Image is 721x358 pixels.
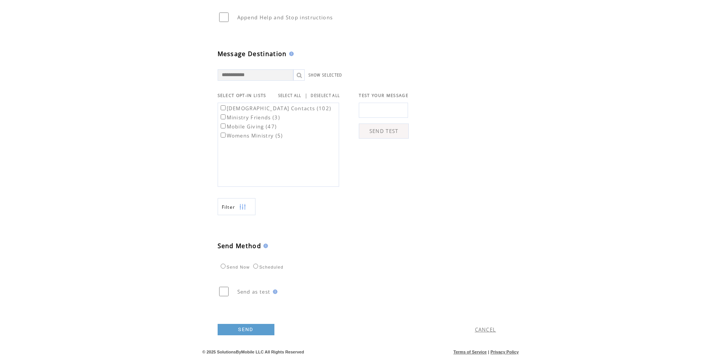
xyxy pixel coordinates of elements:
[271,289,277,294] img: help.gif
[491,350,519,354] a: Privacy Policy
[202,350,304,354] span: © 2025 SolutionsByMobile LLC All Rights Reserved
[237,14,333,21] span: Append Help and Stop instructions
[475,326,496,333] a: CANCEL
[251,265,283,269] label: Scheduled
[222,204,235,210] span: Show filters
[218,324,274,335] a: SEND
[218,198,255,215] a: Filter
[221,264,226,269] input: Send Now
[239,199,246,216] img: filters.png
[261,244,268,248] img: help.gif
[221,114,226,119] input: Ministry Friends (3)
[219,123,277,130] label: Mobile Giving (47)
[308,73,343,78] a: SHOW SELECTED
[305,92,308,99] span: |
[221,105,226,110] input: [DEMOGRAPHIC_DATA] Contacts (102)
[221,124,226,128] input: Mobile Giving (47)
[453,350,487,354] a: Terms of Service
[219,132,283,139] label: Womens Ministry (5)
[311,93,340,98] a: DESELECT ALL
[278,93,302,98] a: SELECT ALL
[237,288,271,295] span: Send as test
[218,93,266,98] span: SELECT OPT-IN LISTS
[219,105,332,112] label: [DEMOGRAPHIC_DATA] Contacts (102)
[359,93,408,98] span: TEST YOUR MESSAGE
[488,350,489,354] span: |
[253,264,258,269] input: Scheduled
[219,114,280,121] label: Ministry Friends (3)
[219,265,250,269] label: Send Now
[218,50,287,58] span: Message Destination
[359,124,409,139] a: SEND TEST
[218,242,262,250] span: Send Method
[287,52,294,56] img: help.gif
[221,133,226,138] input: Womens Ministry (5)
